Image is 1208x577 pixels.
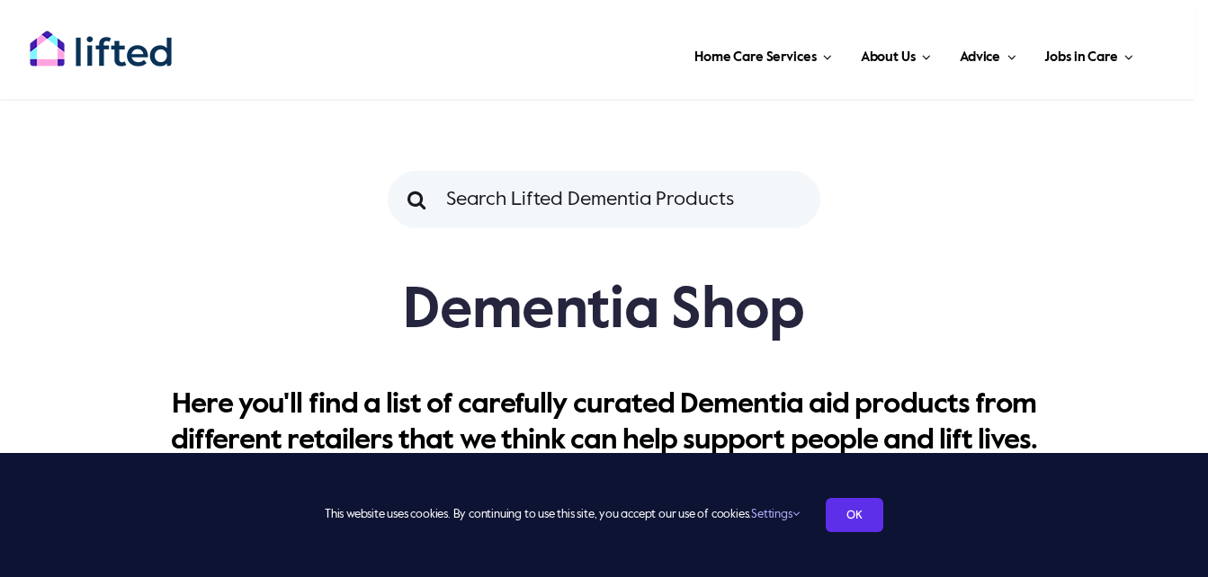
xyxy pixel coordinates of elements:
h1: Dementia Shop [29,275,1179,347]
a: lifted-logo [29,30,173,48]
a: Home Care Services [689,27,837,81]
a: About Us [855,27,936,81]
input: Search [388,171,445,228]
span: Advice [960,43,1000,72]
input: Search Lifted Dementia Products [388,171,820,228]
nav: Main Menu [222,27,1139,81]
span: This website uses cookies. By continuing to use this site, you accept our use of cookies. [325,501,799,529]
span: About Us [861,43,916,72]
span: Home Care Services [694,43,816,72]
a: Settings [751,509,799,520]
span: Jobs in Care [1044,43,1117,72]
p: Here you'll find a list of carefully curated Dementia aid products from different retailers that ... [148,386,1060,459]
a: Advice [954,27,1021,81]
a: OK [826,498,883,532]
a: Jobs in Care [1039,27,1139,81]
